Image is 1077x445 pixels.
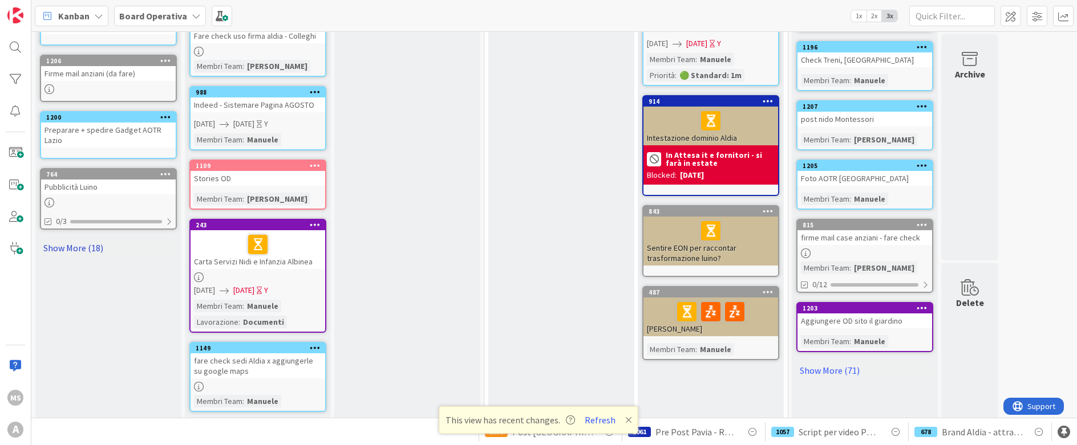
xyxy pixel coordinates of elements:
span: 3x [882,10,897,22]
div: 243Carta Servizi Nidi e Infanzia Albinea [191,220,325,269]
div: 243 [191,220,325,230]
span: : [238,316,240,328]
span: This view has recent changes. [446,413,575,427]
img: Visit kanbanzone.com [7,7,23,23]
div: 764 [41,169,176,179]
div: Manuele [851,193,888,205]
div: Blocked: [647,169,677,181]
span: : [849,74,851,87]
div: 843 [643,206,778,217]
div: 1206 [41,56,176,66]
div: Y [264,284,268,296]
div: 1205Foto AOTR [GEOGRAPHIC_DATA] [797,161,932,186]
div: Manuele [244,133,281,146]
div: 243 [196,221,325,229]
span: [DATE] [194,118,215,130]
div: 1200Preparare + spedire Gadget AOTR Lazio [41,112,176,148]
div: A [7,422,23,438]
div: [PERSON_NAME] [244,193,310,205]
span: : [242,395,244,407]
div: 1200 [41,112,176,123]
b: In Attesa it e fornitori - si farà in estate [666,151,775,167]
div: 815 [803,221,932,229]
span: 0/12 [812,279,827,291]
div: 1149 [191,343,325,353]
span: : [695,343,697,356]
div: Pubblicità Luino [41,179,176,194]
div: 1196Check Treni, [GEOGRAPHIC_DATA] [797,42,932,67]
div: Aggiungere OD sito il giardino [797,313,932,328]
span: Brand Aldia - attrattività [942,425,1023,439]
div: 487 [643,287,778,297]
div: Lavorazione [194,316,238,328]
div: 1200 [46,113,176,121]
a: Show More (71) [796,361,933,379]
span: Script per video PROMO CE [799,425,880,439]
div: Membri Team [647,53,695,66]
span: [DATE] [233,284,254,296]
span: [DATE] [194,284,215,296]
div: firme mail case anziani - fare check [797,230,932,245]
div: [DATE] [680,169,704,181]
div: Membri Team [194,60,242,72]
div: 1109Stories OD [191,161,325,186]
div: 914 [649,97,778,105]
div: Membri Team [801,193,849,205]
div: fare check sedi Aldia x aggiungerle su google maps [191,353,325,378]
div: Manuele [697,53,734,66]
div: 1205 [797,161,932,171]
span: : [242,60,244,72]
div: Firme mail anziani (da fare) [41,66,176,81]
div: 988 [196,88,325,96]
b: Board Operativa [119,10,187,22]
span: : [849,262,851,274]
div: 914 [643,96,778,107]
span: Support [24,2,52,15]
div: 914Intestazione dominio Aldia [643,96,778,145]
div: Membri Team [801,133,849,146]
div: [PERSON_NAME] [851,262,917,274]
div: Check Treni, [GEOGRAPHIC_DATA] [797,52,932,67]
span: : [849,193,851,205]
div: Archive [955,67,985,81]
div: Membri Team [194,395,242,407]
span: : [242,133,244,146]
div: 1207post nido Montessori [797,101,932,126]
div: Stories OD [191,171,325,186]
button: Refresh [581,413,620,427]
div: Y [717,38,721,50]
div: 1057 [771,427,794,437]
div: Preparare + spedire Gadget AOTR Lazio [41,123,176,148]
a: Show More (18) [40,239,177,257]
span: Pre Post Pavia - Re Artù! FINE AGOSTO [655,425,736,439]
div: Priorità [647,69,675,81]
span: [DATE] [686,38,707,50]
div: Membri Team [194,133,242,146]
div: Carta Servizi Nidi e Infanzia Albinea [191,230,325,269]
div: Sentire EON per raccontar trasformazione luino? [643,217,778,266]
div: 1207 [803,103,932,111]
div: 1149 [196,344,325,352]
div: [PERSON_NAME] [851,133,917,146]
span: : [849,133,851,146]
div: Y [264,118,268,130]
div: 1203Aggiungere OD sito il giardino [797,303,932,328]
span: [DATE] [233,118,254,130]
div: Fare check uso firma aldia - Colleghi [191,28,325,43]
div: Membri Team [194,300,242,312]
div: Foto AOTR [GEOGRAPHIC_DATA] [797,171,932,186]
div: 487 [649,288,778,296]
div: Manuele [244,300,281,312]
div: 988 [191,87,325,97]
div: 678 [914,427,937,437]
div: Indeed - Sistemare Pagina AGOSTO [191,97,325,112]
div: 1109 [191,161,325,171]
div: 487[PERSON_NAME] [643,287,778,336]
div: 1109 [196,162,325,170]
span: 1x [851,10,867,22]
div: [PERSON_NAME] [244,60,310,72]
span: : [675,69,677,81]
div: Manuele [851,335,888,348]
span: 2x [867,10,882,22]
div: 1149fare check sedi Aldia x aggiungerle su google maps [191,343,325,378]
